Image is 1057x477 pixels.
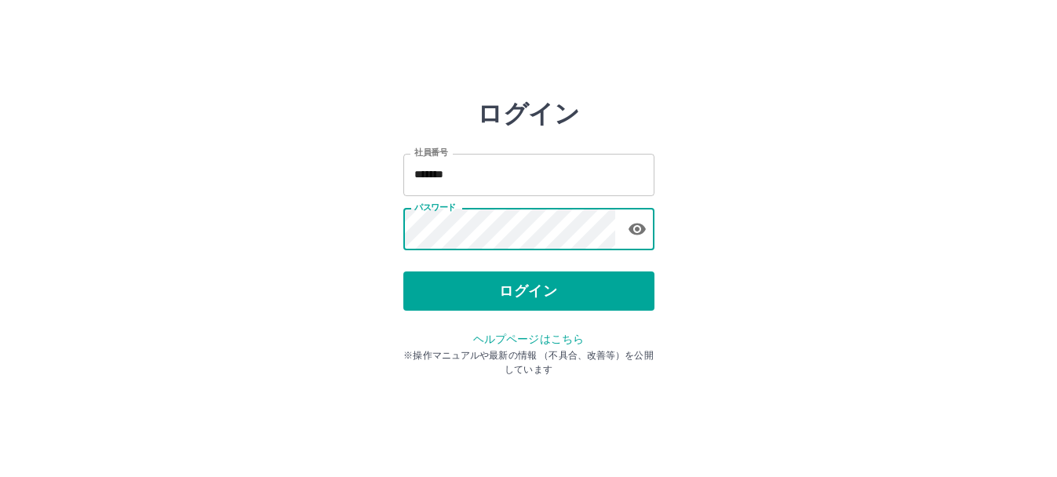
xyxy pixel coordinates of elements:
button: ログイン [403,271,654,311]
h2: ログイン [477,99,580,129]
p: ※操作マニュアルや最新の情報 （不具合、改善等）を公開しています [403,348,654,377]
label: パスワード [414,202,456,213]
label: 社員番号 [414,147,447,158]
a: ヘルプページはこちら [473,333,584,345]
